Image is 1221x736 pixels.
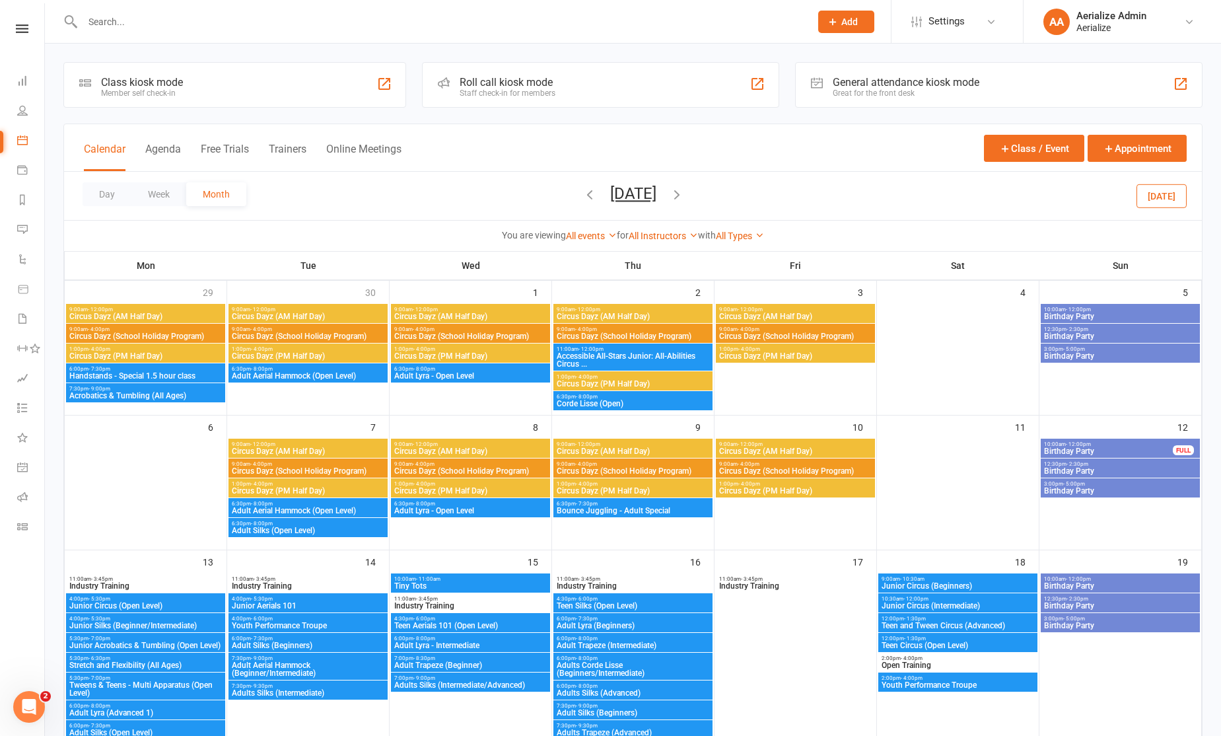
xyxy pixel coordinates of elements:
span: Junior Circus (Open Level) [69,602,223,610]
strong: with [698,230,716,240]
span: 1:00pm [394,346,547,352]
span: Adult Aerial Hammock (Beginner/Intermediate) [231,661,385,677]
span: 6:30pm [556,394,710,400]
span: 6:00pm [69,366,223,372]
div: Staff check-in for members [460,89,555,98]
span: - 4:00pm [575,326,597,332]
span: 6:00pm [556,655,710,661]
span: 1:00pm [231,346,385,352]
span: - 4:00pm [250,461,272,467]
span: - 9:00pm [88,386,110,392]
span: - 4:00pm [738,346,760,352]
span: 7:00pm [394,675,547,681]
span: 6:30pm [556,501,710,507]
span: Teen Aerials 101 (Open Level) [394,622,547,630]
span: Circus Dayz (AM Half Day) [556,313,710,320]
th: Sat [877,252,1039,279]
div: Great for the front desk [833,89,979,98]
span: Circus Dayz (PM Half Day) [556,380,710,388]
span: Teen and Tween Circus (Advanced) [881,622,1035,630]
span: Circus Dayz (PM Half Day) [394,487,547,495]
div: FULL [1173,445,1194,455]
span: - 11:00am [416,576,440,582]
span: Junior Circus (Intermediate) [881,602,1035,610]
div: 6 [208,416,227,437]
span: Adult Aerial Hammock (Open Level) [231,507,385,515]
span: Adults Corde Lisse (Beginners/Intermediate) [556,661,710,677]
span: - 9:30pm [251,683,273,689]
span: Adult Aerial Hammock (Open Level) [231,372,385,380]
a: What's New [17,424,44,454]
span: - 12:00pm [413,441,438,447]
span: 6:00pm [231,636,385,642]
span: Birthday Party [1043,622,1197,630]
button: Month [186,182,246,206]
span: - 6:30pm [88,655,110,661]
span: - 12:00pm [738,441,763,447]
span: Handstands - Special 1.5 hour class [69,372,223,380]
span: Junior Circus (Beginners) [881,582,1035,590]
span: Circus Dayz (AM Half Day) [556,447,710,455]
span: - 4:00pm [738,481,760,487]
span: - 12:00pm [1066,576,1091,582]
span: Circus Dayz (School Holiday Program) [394,332,547,340]
a: All Types [716,231,764,241]
th: Tue [227,252,390,279]
div: 16 [690,550,714,572]
span: 6:00pm [556,616,710,622]
span: 2 [40,691,51,702]
button: [DATE] [610,184,656,203]
span: - 4:00pm [413,346,435,352]
span: Industry Training [394,602,547,610]
span: Adult Trapeze (Intermediate) [556,642,710,649]
span: - 5:30pm [88,596,110,602]
span: 9:00am [556,326,710,332]
th: Fri [715,252,877,279]
span: 11:00am [394,596,547,602]
div: 30 [365,281,389,303]
span: - 7:30pm [576,616,598,622]
span: - 9:00pm [251,655,273,661]
span: Circus Dayz (School Holiday Program) [718,467,872,475]
button: Week [131,182,186,206]
span: 12:30pm [1043,596,1197,602]
a: Class kiosk mode [17,513,44,543]
a: Dashboard [17,67,44,97]
span: 9:00am [718,326,872,332]
span: Bounce Juggling - Adult Special [556,507,710,515]
span: 10:00am [1043,441,1173,447]
span: - 7:30pm [88,366,110,372]
div: 15 [528,550,551,572]
span: - 4:00pm [251,481,273,487]
span: 2:00pm [881,655,1035,661]
span: - 4:00pm [901,675,923,681]
div: 10 [853,416,876,437]
span: 6:30pm [231,501,385,507]
span: Industry Training [231,582,385,590]
span: Circus Dayz (PM Half Day) [231,487,385,495]
span: Industry Training [718,582,872,590]
span: 5:30pm [69,636,223,642]
span: 11:00am [556,576,710,582]
span: 6:30pm [394,501,547,507]
span: - 12:00pm [738,307,763,313]
div: 1 [533,281,551,303]
span: Birthday Party [1043,352,1197,360]
span: 9:00am [231,461,385,467]
span: 4:00pm [69,616,223,622]
div: 2 [695,281,714,303]
div: 12 [1177,416,1201,437]
span: - 8:00pm [251,521,273,527]
a: Product Sales [17,276,44,305]
div: 8 [533,416,551,437]
span: - 10:30am [900,576,924,582]
span: 4:30pm [556,596,710,602]
div: 17 [853,550,876,572]
span: 7:30pm [231,655,385,661]
span: - 4:00pm [88,326,110,332]
span: - 3:45pm [578,576,600,582]
span: - 4:00pm [901,655,923,661]
span: 2:00pm [881,675,1035,681]
span: 9:00am [718,441,872,447]
a: Payments [17,157,44,186]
